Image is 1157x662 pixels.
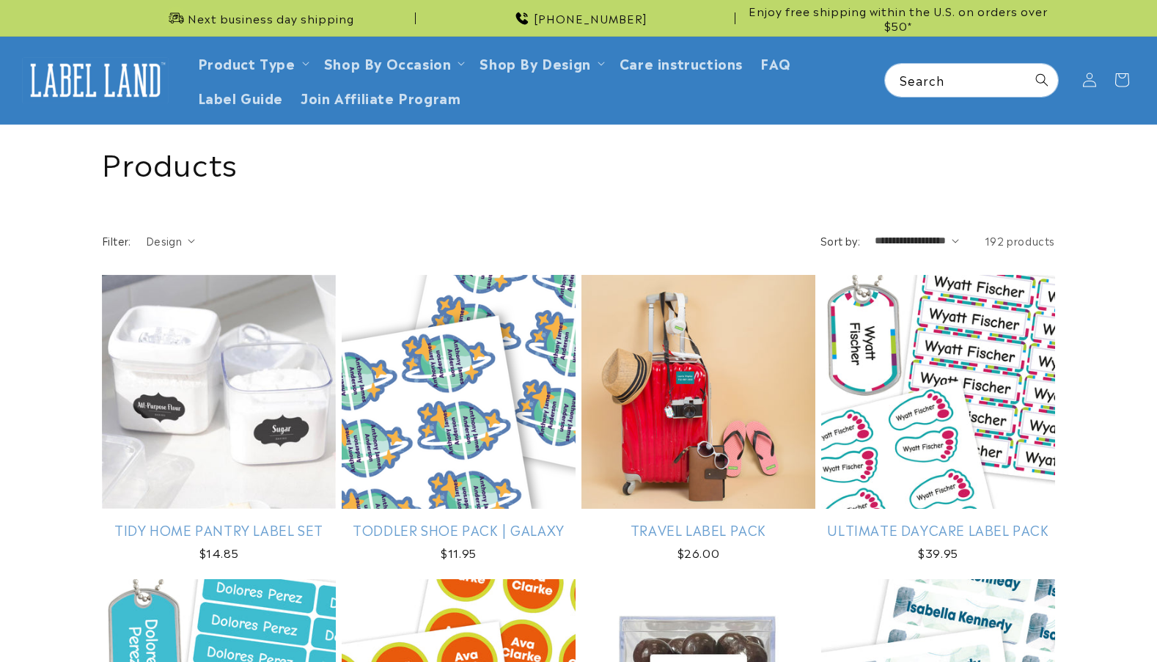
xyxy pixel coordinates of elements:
span: 192 products [985,233,1055,248]
a: Join Affiliate Program [292,80,469,114]
span: [PHONE_NUMBER] [534,11,647,26]
span: Next business day shipping [188,11,354,26]
span: Care instructions [620,54,743,71]
a: Shop By Design [480,53,590,73]
a: Travel Label Pack [581,521,815,538]
a: Product Type [198,53,295,73]
summary: Shop By Design [471,45,610,80]
a: FAQ [752,45,800,80]
span: Shop By Occasion [324,54,452,71]
button: Search [1026,64,1058,96]
span: FAQ [760,54,791,71]
h1: Products [102,143,1055,181]
a: Label Guide [189,80,293,114]
span: Label Guide [198,89,284,106]
a: Care instructions [611,45,752,80]
span: Enjoy free shipping within the U.S. on orders over $50* [741,4,1055,32]
summary: Product Type [189,45,315,80]
summary: Design (0 selected) [146,233,195,249]
a: Ultimate Daycare Label Pack [821,521,1055,538]
summary: Shop By Occasion [315,45,471,80]
a: Tidy Home Pantry Label Set [102,521,336,538]
a: Label Land [17,52,175,109]
h2: Filter: [102,233,131,249]
img: Label Land [22,57,169,103]
label: Sort by: [820,233,860,248]
span: Design [146,233,182,248]
span: Join Affiliate Program [301,89,460,106]
a: Toddler Shoe Pack | Galaxy [342,521,576,538]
